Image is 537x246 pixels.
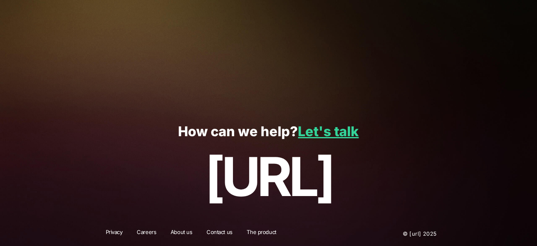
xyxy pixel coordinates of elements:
a: The product [241,228,281,239]
p: © [URL] 2025 [353,228,437,239]
a: Privacy [100,228,128,239]
a: About us [165,228,198,239]
a: Contact us [201,228,238,239]
p: How can we help? [18,124,519,140]
a: Let's talk [298,123,359,140]
p: [URL] [18,147,519,207]
a: Careers [131,228,162,239]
